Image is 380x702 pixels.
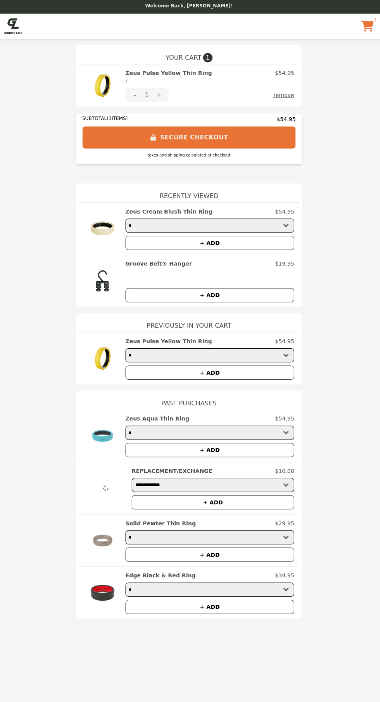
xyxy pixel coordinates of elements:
[127,78,213,86] div: 7
[127,594,294,608] button: + ADD
[127,346,294,360] select: Select a product variant
[127,259,193,266] h2: Groove Belt® Hanger
[127,363,294,377] button: + ADD
[127,89,146,103] button: -
[86,207,123,249] img: Zeus Cream Blush Thin Ring
[85,152,295,158] div: taxes and shipping calculated at checkout
[86,412,123,454] img: Zeus Aqua Thin Ring
[81,183,299,202] h1: Recently Viewed
[86,566,123,608] img: Edge Black & Red Ring
[127,70,213,86] h2: Zeus Pulse Yellow Thin Ring
[275,335,294,343] p: $54.95
[275,412,294,419] p: $54.95
[133,463,213,471] h2: REPLACEMENT/EXCHANGE
[127,235,294,249] button: + ADD
[372,19,375,25] span: 1
[8,20,26,36] img: Brand Logo
[133,474,294,488] select: Select a product variant
[146,89,151,103] div: 1
[275,463,294,471] p: $10.00
[81,311,299,330] h1: Previously In Your Cart
[127,335,213,343] h2: Zeus Pulse Yellow Thin Ring
[167,54,202,64] span: YOUR CART
[85,127,295,149] button: SECURE CHECKOUT
[86,70,123,103] img: Zeus Pulse Yellow Thin Ring
[276,116,295,123] span: $54.95
[86,515,123,557] img: Solid Pewter Thin Ring
[151,89,170,103] button: +
[127,566,197,574] h2: Edge Black & Red Ring
[127,422,294,436] select: Select a product variant
[275,259,294,266] p: $19.95
[275,207,294,215] p: $54.95
[273,89,294,103] button: remove
[275,566,294,574] p: $34.95
[127,207,213,215] h2: Zeus Cream Blush Thin Ring
[86,259,123,301] img: Groove Belt® Hanger
[81,388,299,407] h1: Past Purchases
[127,526,294,540] select: Select a product variant
[127,543,294,557] button: + ADD
[127,515,197,523] h2: Solid Pewter Thin Ring
[127,412,190,419] h2: Zeus Aqua Thin Ring
[133,491,294,505] button: + ADD
[275,515,294,523] p: $29.95
[85,116,109,122] span: SUBTOTAL
[127,218,294,232] select: Select a product variant
[86,335,123,377] img: Zeus Pulse Yellow Thin Ring
[127,577,294,591] select: Select a product variant
[275,70,294,78] p: $54.95
[204,54,213,64] span: 1
[127,287,294,301] button: + ADD
[109,116,130,122] span: ( 1 ITEMS)
[5,5,375,11] p: Welcome Back, [PERSON_NAME]!
[127,440,294,454] button: + ADD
